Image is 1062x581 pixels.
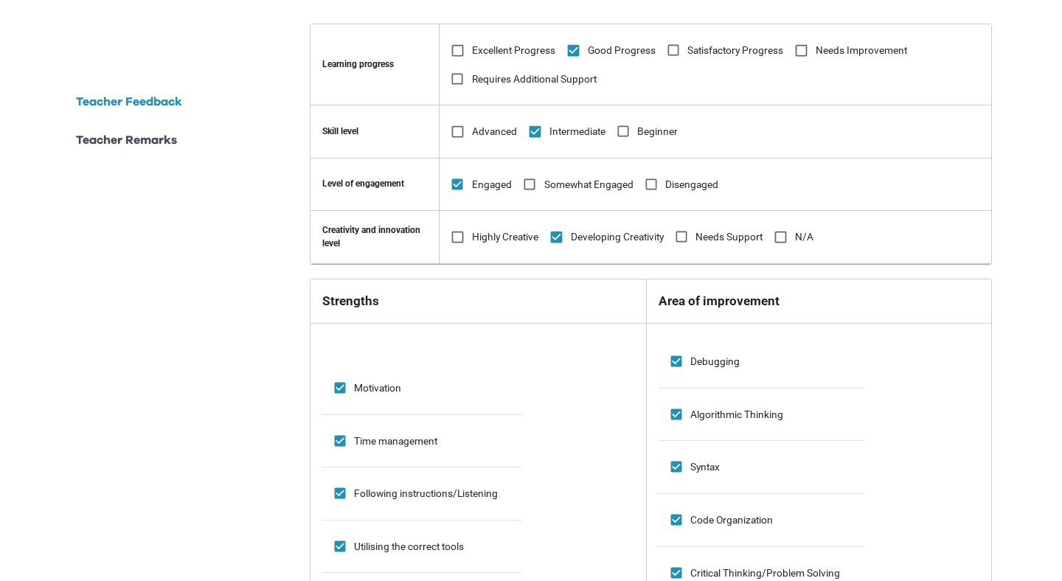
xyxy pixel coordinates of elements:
span: Good Progress [588,43,656,58]
span: Time management [354,434,437,449]
span: Engaged [472,177,512,192]
span: Debugging [690,354,740,369]
span: Syntax [690,459,720,475]
span: Disengaged [665,177,718,192]
p: Teacher Remarks [76,131,177,149]
span: Requires Additional Support [472,72,597,87]
span: Somewhat Engaged [544,177,634,192]
span: Following instructions/Listening [354,486,498,501]
span: Motivation [354,380,401,396]
td: Creativity and innovation level [310,211,440,264]
th: Learning progress [310,24,440,105]
span: Developing Creativity [571,229,664,245]
span: Advanced [472,124,517,139]
span: Highly Creative [472,229,538,245]
h6: Strengths [322,291,634,311]
td: Level of engagement [310,158,440,211]
span: Excellent Progress [472,43,555,58]
td: Skill level [310,105,440,159]
p: Teacher Feedback [76,93,182,111]
span: Needs Support [695,229,763,245]
span: Satisfactory Progress [687,43,783,58]
span: Needs Improvement [816,43,907,58]
span: N/A [795,229,813,245]
span: Intermediate [549,124,605,139]
span: Utilising the correct tools [354,539,464,554]
span: Beginner [637,124,678,139]
span: Algorithmic Thinking [690,407,783,422]
span: Code Organization [690,512,773,528]
span: Critical Thinking/Problem Solving [690,566,840,581]
h6: Area of improvement [659,291,979,311]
